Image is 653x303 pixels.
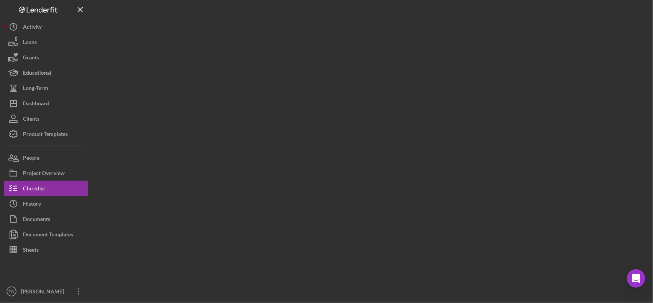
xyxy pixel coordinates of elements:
div: Open Intercom Messenger [627,269,645,288]
button: Long-Term [4,80,88,96]
div: Educational [23,65,51,82]
button: Clients [4,111,88,126]
div: Long-Term [23,80,48,98]
div: Checklist [23,181,45,198]
button: Checklist [4,181,88,196]
div: History [23,196,41,213]
button: Loans [4,34,88,50]
div: Clients [23,111,39,128]
div: Dashboard [23,96,49,113]
button: Documents [4,211,88,227]
div: Product Templates [23,126,68,144]
text: TW [9,290,15,294]
button: Document Templates [4,227,88,242]
button: People [4,150,88,165]
button: Educational [4,65,88,80]
div: [PERSON_NAME] [19,284,69,301]
button: Activity [4,19,88,34]
button: TW[PERSON_NAME] [4,284,88,299]
button: Dashboard [4,96,88,111]
button: Sheets [4,242,88,257]
div: Documents [23,211,50,229]
div: Activity [23,19,42,36]
button: History [4,196,88,211]
div: Sheets [23,242,39,259]
div: People [23,150,39,167]
button: Grants [4,50,88,65]
button: Project Overview [4,165,88,181]
div: Project Overview [23,165,65,183]
div: Grants [23,50,39,67]
div: Document Templates [23,227,73,244]
button: Product Templates [4,126,88,142]
div: Loans [23,34,37,52]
